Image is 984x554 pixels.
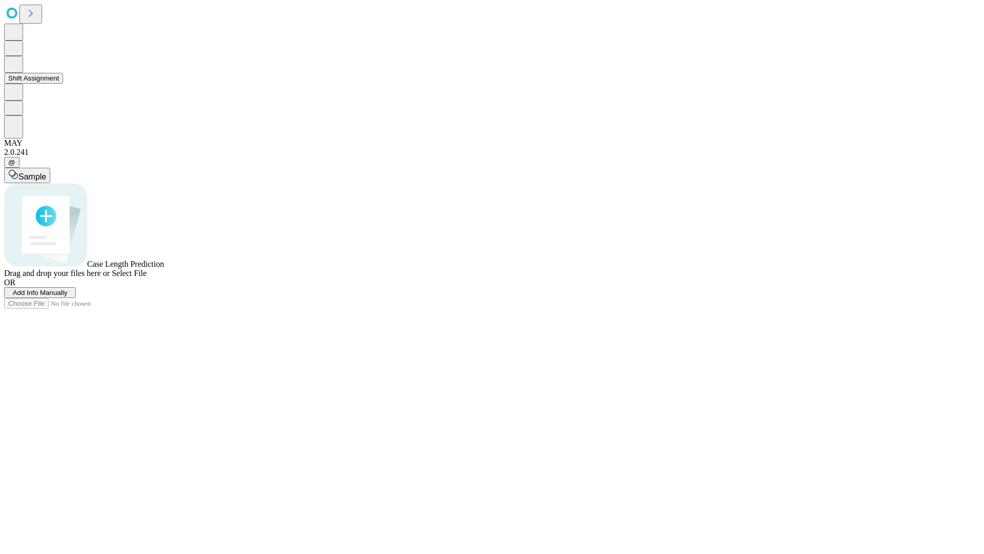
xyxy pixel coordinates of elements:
[112,269,147,278] span: Select File
[13,289,68,296] span: Add Info Manually
[4,278,15,287] span: OR
[4,269,110,278] span: Drag and drop your files here or
[4,157,19,168] button: @
[4,168,50,183] button: Sample
[8,159,15,166] span: @
[4,138,980,148] div: MAY
[4,148,980,157] div: 2.0.241
[4,73,63,84] button: Shift Assignment
[87,260,164,268] span: Case Length Prediction
[18,172,46,181] span: Sample
[4,287,76,298] button: Add Info Manually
